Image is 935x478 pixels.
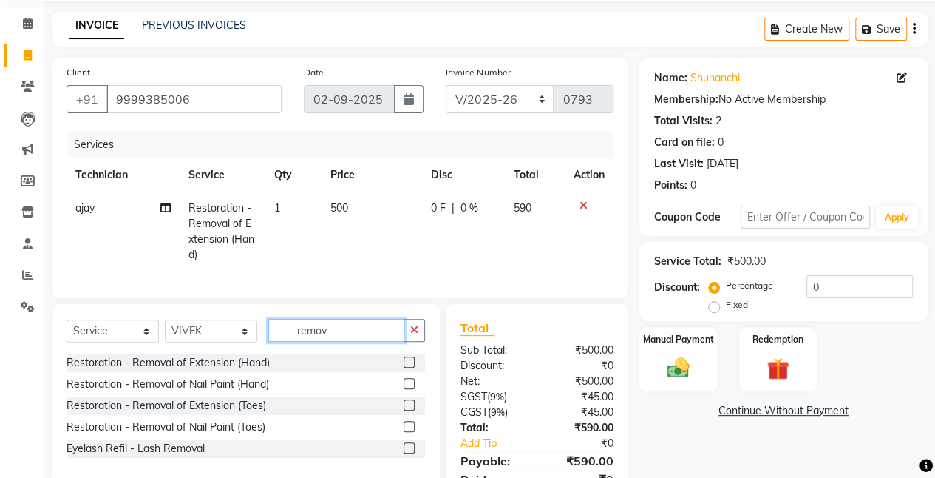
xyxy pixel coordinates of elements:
[449,452,537,470] div: Payable:
[752,333,803,346] label: Redemption
[431,201,446,216] span: 0 F
[660,355,696,381] img: _cash.svg
[537,420,625,436] div: ₹590.00
[449,374,537,389] div: Net:
[142,18,246,32] a: PREVIOUS INVOICES
[654,92,718,107] div: Membership:
[67,66,90,79] label: Client
[741,206,870,229] input: Enter Offer / Coupon Code
[67,441,205,457] div: Eyelash Refil - Lash Removal
[180,158,265,192] th: Service
[67,398,266,414] div: Restoration - Removal of Extension (Toes)
[764,18,849,41] button: Create New
[304,66,324,79] label: Date
[537,405,625,420] div: ₹45.00
[188,201,254,261] span: Restoration - Removal of Extension (Hand)
[760,355,796,383] img: _gift.svg
[268,319,404,342] input: Search or Scan
[690,70,740,86] a: Shunanchi
[67,377,269,392] div: Restoration - Removal of Nail Paint (Hand)
[67,85,108,113] button: +91
[330,201,348,215] span: 500
[460,390,487,403] span: SGST
[537,452,625,470] div: ₹590.00
[422,158,505,192] th: Disc
[654,178,687,193] div: Points:
[67,158,180,192] th: Technician
[514,201,531,215] span: 590
[490,391,504,403] span: 9%
[449,420,537,436] div: Total:
[726,298,748,312] label: Fixed
[707,156,738,172] div: [DATE]
[654,135,715,150] div: Card on file:
[855,18,907,41] button: Save
[449,436,551,451] a: Add Tip
[460,405,488,419] span: CGST
[537,374,625,389] div: ₹500.00
[715,113,721,129] div: 2
[654,70,687,86] div: Name:
[642,403,925,419] a: Continue Without Payment
[565,158,613,192] th: Action
[69,13,124,39] a: INVOICE
[654,113,713,129] div: Total Visits:
[551,436,625,451] div: ₹0
[449,343,537,358] div: Sub Total:
[67,355,270,371] div: Restoration - Removal of Extension (Hand)
[690,178,696,193] div: 0
[505,158,565,192] th: Total
[106,85,282,113] input: Search by Name/Mobile/Email/Code
[491,406,505,418] span: 9%
[718,135,724,150] div: 0
[537,343,625,358] div: ₹500.00
[460,320,494,336] span: Total
[654,92,913,107] div: No Active Membership
[67,420,265,435] div: Restoration - Removal of Nail Paint (Toes)
[643,333,714,346] label: Manual Payment
[265,158,322,192] th: Qty
[75,201,95,215] span: ajay
[449,405,537,420] div: ( )
[654,254,721,269] div: Service Total:
[68,131,625,158] div: Services
[449,389,537,405] div: ( )
[452,201,455,216] span: |
[654,280,700,295] div: Discount:
[449,358,537,374] div: Discount:
[727,254,766,269] div: ₹500.00
[322,158,422,192] th: Price
[654,156,704,172] div: Last Visit:
[274,201,280,215] span: 1
[726,279,773,292] label: Percentage
[654,209,741,225] div: Coupon Code
[460,201,478,216] span: 0 %
[537,389,625,405] div: ₹45.00
[446,66,510,79] label: Invoice Number
[876,206,918,229] button: Apply
[537,358,625,374] div: ₹0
